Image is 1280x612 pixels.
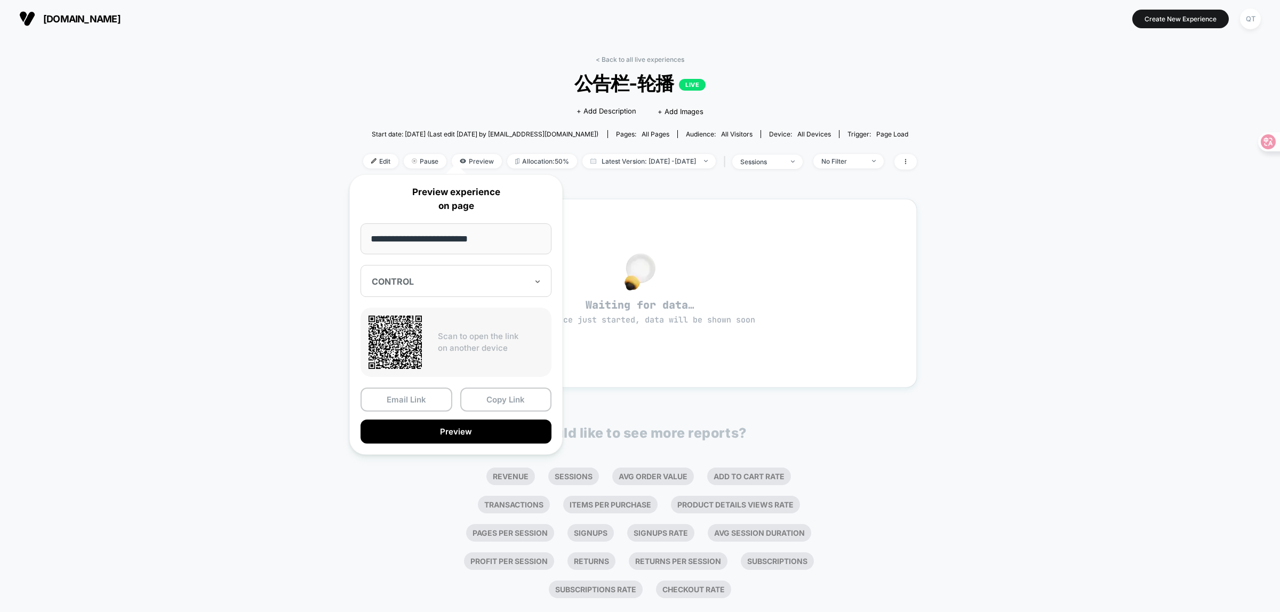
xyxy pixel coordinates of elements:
p: Would like to see more reports? [533,425,747,441]
button: [DOMAIN_NAME] [16,10,124,27]
img: end [704,160,708,162]
li: Returns [567,552,615,570]
li: Transactions [478,496,550,513]
span: [DOMAIN_NAME] [43,13,121,25]
span: Start date: [DATE] (Last edit [DATE] by [EMAIL_ADDRESS][DOMAIN_NAME]) [372,130,598,138]
span: Waiting for data… [382,298,898,326]
img: end [872,160,876,162]
img: rebalance [515,158,519,164]
div: Trigger: [847,130,908,138]
span: + Add Description [577,106,636,117]
span: | [721,154,732,170]
img: edit [371,158,377,164]
img: calendar [590,158,596,164]
img: end [412,158,417,164]
li: Avg Session Duration [708,524,811,542]
div: Pages: [616,130,669,138]
span: + Add Images [658,107,703,116]
li: Add To Cart Rate [707,468,791,485]
li: Sessions [548,468,599,485]
div: No Filter [821,157,864,165]
span: Edit [363,154,398,168]
li: Pages Per Session [466,524,554,542]
span: All Visitors [721,130,753,138]
li: Avg Order Value [612,468,694,485]
button: Create New Experience [1132,10,1229,28]
li: Items Per Purchase [563,496,658,513]
img: no_data [625,253,655,291]
span: all pages [642,130,669,138]
div: sessions [740,158,783,166]
li: Revenue [486,468,535,485]
span: experience just started, data will be shown soon [525,315,755,325]
a: < Back to all live experiences [596,55,684,63]
span: 公告栏-轮播 [391,71,889,96]
li: Profit Per Session [464,552,554,570]
img: end [791,160,795,163]
span: Pause [404,154,446,168]
span: all devices [797,130,831,138]
p: Scan to open the link on another device [438,331,543,355]
li: Returns Per Session [629,552,727,570]
p: LIVE [679,79,706,91]
li: Checkout Rate [656,581,731,598]
div: Audience: [686,130,753,138]
li: Subscriptions [741,552,814,570]
button: Email Link [361,388,452,412]
button: Preview [361,420,551,444]
li: Product Details Views Rate [671,496,800,513]
p: Preview experience on page [361,186,551,213]
img: Visually logo [19,11,35,27]
button: QT [1237,8,1264,30]
li: Signups Rate [627,524,694,542]
div: QT [1240,9,1261,29]
li: Subscriptions Rate [549,581,643,598]
li: Signups [567,524,614,542]
span: Page Load [876,130,908,138]
span: Preview [452,154,502,168]
span: Latest Version: [DATE] - [DATE] [582,154,716,168]
span: Device: [761,130,839,138]
button: Copy Link [460,388,552,412]
span: Allocation: 50% [507,154,577,168]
